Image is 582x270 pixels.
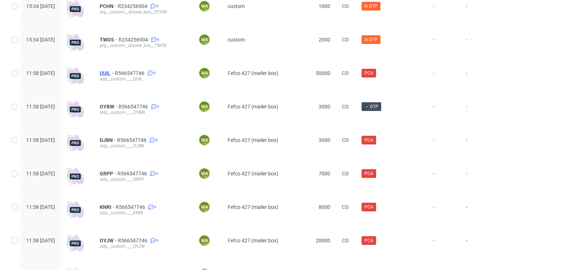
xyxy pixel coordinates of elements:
[148,137,158,143] a: 6
[466,204,492,220] span: -
[316,70,330,76] span: 50000
[319,37,330,43] span: 2000
[364,137,373,143] span: PCA
[26,3,55,9] span: 15:34 [DATE]
[342,104,349,110] span: CO
[157,37,159,43] span: 8
[67,34,84,51] img: pro-icon.017ec5509f39f3e742e3.png
[154,204,156,210] span: 6
[100,104,119,110] a: OYBW
[156,3,159,9] span: 8
[100,76,187,82] div: adp__custom____UUIL
[100,70,115,76] span: UUIL
[67,168,84,185] img: pro-icon.017ec5509f39f3e742e3.png
[364,204,373,210] span: PCA
[26,204,55,210] span: 11:58 [DATE]
[100,9,187,15] div: ptg__custom__drawer_box__PCHN
[433,204,454,220] span: -
[364,36,378,43] span: In DTP
[148,171,158,176] a: 6
[342,204,349,210] span: CO
[67,134,84,152] img: pro-icon.017ec5509f39f3e742e3.png
[228,171,278,176] span: Fefco 427 (mailer box)
[433,137,454,153] span: -
[149,238,159,243] a: 6
[364,70,373,76] span: PCA
[199,102,210,112] figcaption: ma
[118,3,149,9] a: R234256904
[100,176,187,182] div: adp__custom____GRPP
[342,238,349,243] span: CO
[150,104,159,110] a: 6
[342,3,349,9] span: CO
[342,171,349,176] span: CO
[228,70,278,76] span: Fefco 427 (mailer box)
[117,137,148,143] span: R566547746
[118,238,149,243] a: R566547746
[100,171,117,176] a: GRPP
[67,0,84,18] img: pro-icon.017ec5509f39f3e742e3.png
[149,3,159,9] a: 8
[100,204,116,210] a: KNRI
[319,104,330,110] span: 3000
[100,210,187,216] div: adp__custom____KNRI
[67,67,84,85] img: pro-icon.017ec5509f39f3e742e3.png
[433,70,454,86] span: -
[150,37,159,43] a: 8
[364,237,373,244] span: PCA
[147,204,156,210] a: 6
[100,110,187,115] div: adp__custom____OYBW
[146,70,156,76] a: 6
[319,3,330,9] span: 1000
[100,37,119,43] a: TWOS
[116,204,147,210] a: R566547746
[228,104,278,110] span: Fefco 427 (mailer box)
[26,104,55,110] span: 11:58 [DATE]
[199,168,210,179] figcaption: ma
[228,204,278,210] span: Fefco 427 (mailer box)
[228,137,278,143] span: Fefco 427 (mailer box)
[67,101,84,118] img: pro-icon.017ec5509f39f3e742e3.png
[117,171,148,176] a: R566547746
[199,235,210,246] figcaption: ma
[157,104,159,110] span: 6
[466,137,492,153] span: -
[119,37,150,43] a: R234256904
[100,3,118,9] span: PCHN
[466,37,492,52] span: -
[228,238,278,243] span: Fefco 427 (mailer box)
[433,104,454,119] span: -
[156,137,158,143] span: 6
[199,1,210,11] figcaption: ma
[433,238,454,253] span: -
[466,3,492,19] span: -
[228,3,245,9] span: custom
[319,171,330,176] span: 7000
[199,68,210,78] figcaption: ma
[364,103,378,110] span: → DTP
[433,3,454,19] span: -
[364,3,378,9] span: In DTP
[26,238,55,243] span: 11:58 [DATE]
[119,104,150,110] a: R566547746
[26,70,55,76] span: 11:58 [DATE]
[67,235,84,252] img: pro-icon.017ec5509f39f3e742e3.png
[156,238,159,243] span: 6
[67,201,84,219] img: pro-icon.017ec5509f39f3e742e3.png
[115,70,146,76] span: R566547746
[100,143,187,149] div: adp__custom____DJBN
[100,238,118,243] a: OYJW
[199,35,210,45] figcaption: ma
[466,171,492,186] span: -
